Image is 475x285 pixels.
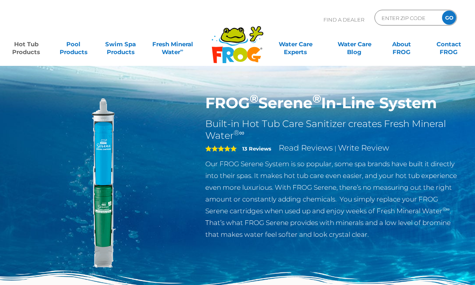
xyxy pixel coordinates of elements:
img: Frog Products Logo [207,16,268,64]
p: Find A Dealer [323,10,364,29]
img: serene-inline.png [14,94,194,274]
h2: Built-in Hot Tub Care Sanitizer creates Fresh Mineral Water [205,118,462,142]
a: ContactFROG [430,36,467,52]
p: Our FROG Serene System is so popular, some spa brands have built it directly into their spas. It ... [205,158,462,240]
a: Read Reviews [279,143,333,152]
sup: ® [312,92,321,105]
span: | [334,145,336,152]
input: GO [442,11,456,25]
a: Write Review [338,143,389,152]
strong: 13 Reviews [242,145,271,152]
a: AboutFROG [383,36,420,52]
a: Swim SpaProducts [102,36,139,52]
a: PoolProducts [55,36,92,52]
a: Hot TubProducts [8,36,45,52]
a: Water CareBlog [336,36,373,52]
a: Water CareExperts [266,36,325,52]
span: 5 [205,145,237,152]
sup: ∞ [180,47,183,53]
a: Fresh MineralWater∞ [150,36,195,52]
sup: ® [250,92,258,105]
h1: FROG Serene In-Line System [205,94,462,112]
sup: ®∞ [442,206,450,212]
sup: ®∞ [234,129,245,137]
